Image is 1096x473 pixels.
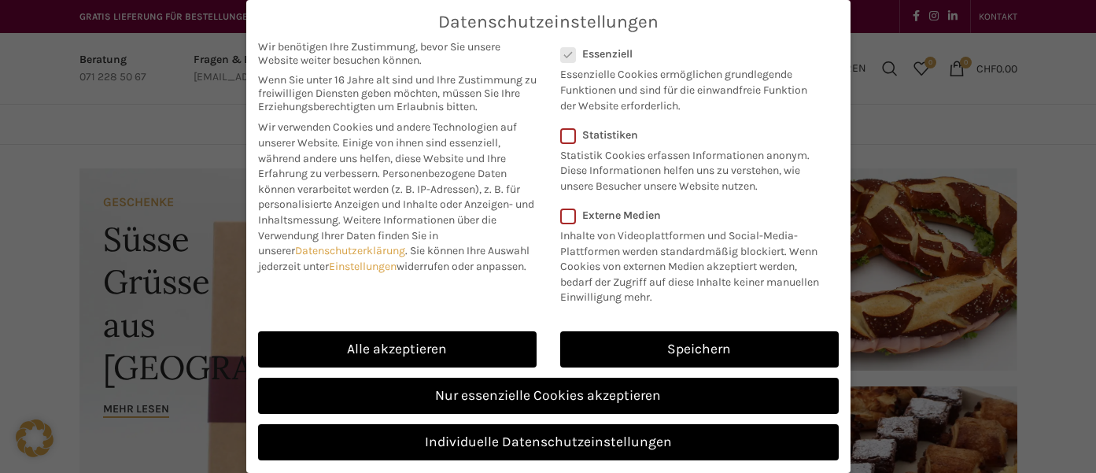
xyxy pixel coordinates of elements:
span: Wenn Sie unter 16 Jahre alt sind und Ihre Zustimmung zu freiwilligen Diensten geben möchten, müss... [258,73,537,113]
span: Weitere Informationen über die Verwendung Ihrer Daten finden Sie in unserer . [258,213,496,257]
span: Datenschutzeinstellungen [438,12,659,32]
a: Einstellungen [329,260,397,273]
span: Personenbezogene Daten können verarbeitet werden (z. B. IP-Adressen), z. B. für personalisierte A... [258,167,534,227]
a: Datenschutzerklärung [295,244,405,257]
span: Wir benötigen Ihre Zustimmung, bevor Sie unsere Website weiter besuchen können. [258,40,537,67]
span: Sie können Ihre Auswahl jederzeit unter widerrufen oder anpassen. [258,244,530,273]
label: Statistiken [560,128,818,142]
a: Nur essenzielle Cookies akzeptieren [258,378,839,414]
span: Wir verwenden Cookies und andere Technologien auf unserer Website. Einige von ihnen sind essenzie... [258,120,517,180]
a: Speichern [560,331,839,368]
a: Alle akzeptieren [258,331,537,368]
label: Externe Medien [560,209,828,222]
p: Inhalte von Videoplattformen und Social-Media-Plattformen werden standardmäßig blockiert. Wenn Co... [560,222,828,305]
p: Statistik Cookies erfassen Informationen anonym. Diese Informationen helfen uns zu verstehen, wie... [560,142,818,194]
label: Essenziell [560,47,818,61]
a: Individuelle Datenschutzeinstellungen [258,424,839,460]
p: Essenzielle Cookies ermöglichen grundlegende Funktionen und sind für die einwandfreie Funktion de... [560,61,818,113]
